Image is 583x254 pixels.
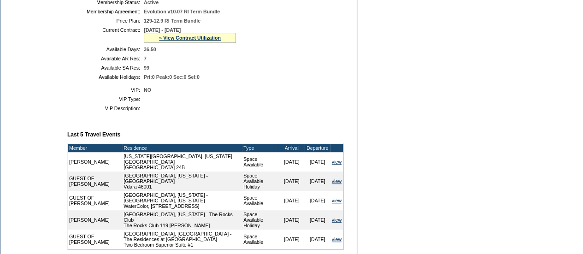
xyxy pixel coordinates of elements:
[144,47,156,52] span: 36.50
[71,96,140,102] td: VIP Type:
[242,144,279,152] td: Type
[279,210,305,230] td: [DATE]
[279,144,305,152] td: Arrival
[71,18,140,24] td: Price Plan:
[242,210,279,230] td: Space Available Holiday
[242,171,279,191] td: Space Available Holiday
[332,198,342,203] a: view
[332,217,342,223] a: view
[71,87,140,93] td: VIP:
[122,230,242,249] td: [GEOGRAPHIC_DATA], [GEOGRAPHIC_DATA] - The Residences at [GEOGRAPHIC_DATA] Two Bedroom Superior S...
[68,230,122,249] td: GUEST OF [PERSON_NAME]
[68,152,122,171] td: [PERSON_NAME]
[122,171,242,191] td: [GEOGRAPHIC_DATA], [US_STATE] - [GEOGRAPHIC_DATA] Vdara 46001
[305,230,330,249] td: [DATE]
[144,18,200,24] span: 129-12.9 RI Term Bundle
[279,171,305,191] td: [DATE]
[305,210,330,230] td: [DATE]
[305,171,330,191] td: [DATE]
[242,191,279,210] td: Space Available
[279,152,305,171] td: [DATE]
[279,230,305,249] td: [DATE]
[71,47,140,52] td: Available Days:
[144,87,151,93] span: NO
[332,159,342,165] a: view
[144,27,181,33] span: [DATE] - [DATE]
[144,65,149,71] span: 99
[144,56,147,61] span: 7
[242,152,279,171] td: Space Available
[122,210,242,230] td: [GEOGRAPHIC_DATA], [US_STATE] - The Rocks Club The Rocks Club 119 [PERSON_NAME]
[68,144,122,152] td: Member
[332,236,342,242] a: view
[68,210,122,230] td: [PERSON_NAME]
[71,74,140,80] td: Available Holidays:
[71,9,140,14] td: Membership Agreement:
[71,65,140,71] td: Available SA Res:
[71,56,140,61] td: Available AR Res:
[279,191,305,210] td: [DATE]
[68,191,122,210] td: GUEST OF [PERSON_NAME]
[68,171,122,191] td: GUEST OF [PERSON_NAME]
[71,106,140,111] td: VIP Description:
[159,35,221,41] a: » View Contract Utilization
[67,131,120,138] b: Last 5 Travel Events
[242,230,279,249] td: Space Available
[71,27,140,43] td: Current Contract:
[122,191,242,210] td: [GEOGRAPHIC_DATA], [US_STATE] - [GEOGRAPHIC_DATA], [US_STATE] WaterColor, [STREET_ADDRESS]
[122,152,242,171] td: [US_STATE][GEOGRAPHIC_DATA], [US_STATE][GEOGRAPHIC_DATA] [GEOGRAPHIC_DATA] 24B
[144,9,220,14] span: Evolution v10.07 RI Term Bundle
[332,178,342,184] a: view
[305,152,330,171] td: [DATE]
[122,144,242,152] td: Residence
[305,191,330,210] td: [DATE]
[305,144,330,152] td: Departure
[144,74,200,80] span: Pri:0 Peak:0 Sec:0 Sel:0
